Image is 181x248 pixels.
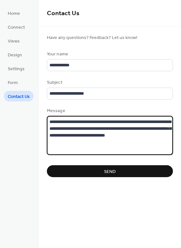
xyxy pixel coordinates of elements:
div: Message [47,108,172,114]
a: Form [4,77,22,88]
span: Contact Us [8,93,30,100]
span: Home [8,10,20,17]
a: Contact Us [4,91,34,101]
div: Your name [47,51,172,58]
a: Views [4,35,24,46]
span: Settings [8,66,25,72]
button: Send [47,165,173,177]
a: Connect [4,22,29,32]
span: Form [8,80,18,86]
span: Design [8,52,22,59]
a: Design [4,49,26,60]
span: Views [8,38,20,45]
a: Home [4,8,24,18]
span: Contact Us [47,7,80,20]
span: Have any questions? Feedback? Let us know! [47,34,173,41]
span: Send [104,168,116,175]
span: Connect [8,24,25,31]
a: Settings [4,63,28,74]
div: Subject [47,79,172,86]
